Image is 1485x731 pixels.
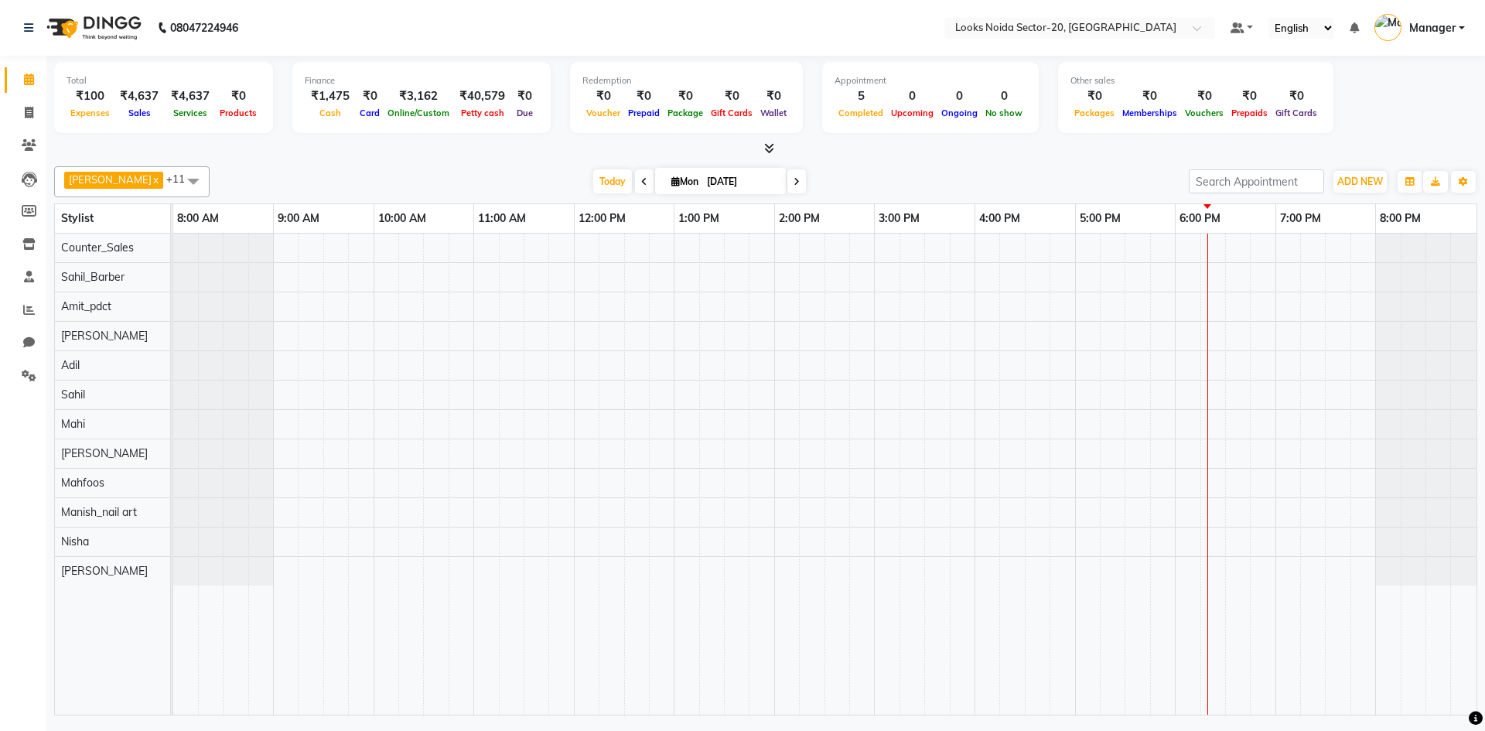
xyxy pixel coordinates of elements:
span: Online/Custom [384,108,453,118]
b: 08047224946 [170,6,238,50]
span: Counter_Sales [61,241,134,254]
span: Mon [667,176,702,187]
div: ₹0 [1227,87,1272,105]
div: ₹0 [1181,87,1227,105]
div: Redemption [582,74,790,87]
span: Voucher [582,108,624,118]
a: 8:00 AM [173,207,223,230]
span: Stylist [61,211,94,225]
a: 6:00 PM [1176,207,1224,230]
div: Total [67,74,261,87]
div: 5 [835,87,887,105]
a: 2:00 PM [775,207,824,230]
span: No show [981,108,1026,118]
span: Sahil_Barber [61,270,125,284]
div: ₹0 [1118,87,1181,105]
a: x [152,173,159,186]
div: 0 [937,87,981,105]
span: Mahfoos [61,476,104,490]
span: [PERSON_NAME] [61,564,148,578]
a: 11:00 AM [474,207,530,230]
div: ₹40,579 [453,87,511,105]
span: Completed [835,108,887,118]
div: Appointment [835,74,1026,87]
span: [PERSON_NAME] [69,173,152,186]
div: ₹3,162 [384,87,453,105]
span: Prepaid [624,108,664,118]
a: 4:00 PM [975,207,1024,230]
span: Due [513,108,537,118]
input: Search Appointment [1189,169,1324,193]
a: 10:00 AM [374,207,430,230]
a: 12:00 PM [575,207,630,230]
span: [PERSON_NAME] [61,446,148,460]
span: Products [216,108,261,118]
span: Sahil [61,388,85,401]
img: logo [39,6,145,50]
span: ADD NEW [1337,176,1383,187]
div: ₹0 [582,87,624,105]
span: Upcoming [887,108,937,118]
div: ₹100 [67,87,114,105]
span: Sales [125,108,155,118]
a: 8:00 PM [1376,207,1425,230]
span: Prepaids [1227,108,1272,118]
span: Gift Cards [1272,108,1321,118]
div: ₹4,637 [165,87,216,105]
a: 9:00 AM [274,207,323,230]
div: Other sales [1070,74,1321,87]
span: Adil [61,358,80,372]
div: Finance [305,74,538,87]
span: Gift Cards [707,108,756,118]
div: ₹0 [216,87,261,105]
a: 3:00 PM [875,207,923,230]
a: 5:00 PM [1076,207,1125,230]
span: Card [356,108,384,118]
span: Expenses [67,108,114,118]
img: Manager [1374,14,1401,41]
a: 7:00 PM [1276,207,1325,230]
span: +11 [166,173,196,185]
span: Today [593,169,632,193]
div: ₹0 [356,87,384,105]
input: 2025-09-01 [702,170,780,193]
span: Nisha [61,535,89,548]
div: ₹0 [1272,87,1321,105]
span: Cash [316,108,345,118]
div: ₹1,475 [305,87,356,105]
span: Amit_pdct [61,299,111,313]
a: 1:00 PM [674,207,723,230]
div: 0 [981,87,1026,105]
span: Petty cash [457,108,508,118]
div: ₹0 [624,87,664,105]
span: Packages [1070,108,1118,118]
span: Services [169,108,211,118]
div: ₹0 [1070,87,1118,105]
span: Manager [1409,20,1456,36]
span: Ongoing [937,108,981,118]
div: 0 [887,87,937,105]
div: ₹0 [511,87,538,105]
span: Memberships [1118,108,1181,118]
span: [PERSON_NAME] [61,329,148,343]
div: ₹4,637 [114,87,165,105]
div: ₹0 [707,87,756,105]
span: Vouchers [1181,108,1227,118]
div: ₹0 [756,87,790,105]
span: Wallet [756,108,790,118]
button: ADD NEW [1333,171,1387,193]
span: Manish_nail art [61,505,137,519]
span: Mahi [61,417,85,431]
div: ₹0 [664,87,707,105]
span: Package [664,108,707,118]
